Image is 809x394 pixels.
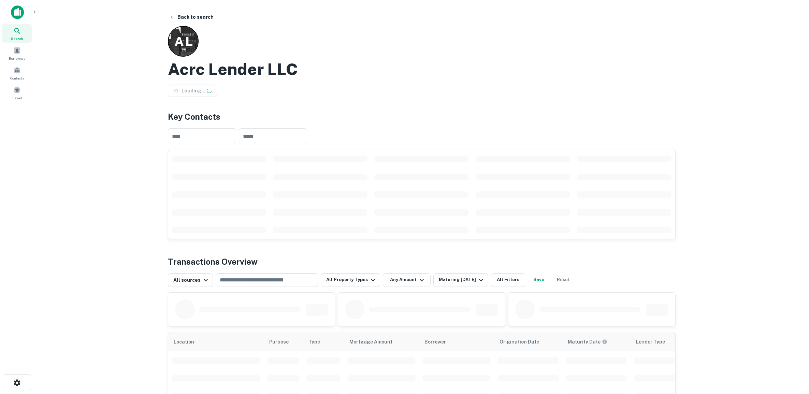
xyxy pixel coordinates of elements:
[174,32,192,51] p: A L
[775,339,809,372] iframe: Chat Widget
[11,36,23,41] span: Search
[568,338,601,346] h6: Maturity Date
[168,150,675,239] div: scrollable content
[11,5,24,19] img: capitalize-icon.png
[303,332,344,351] th: Type
[264,332,303,351] th: Purpose
[636,338,665,346] span: Lender Type
[552,273,574,287] button: Reset
[174,338,203,346] span: Location
[500,338,548,346] span: Origination Date
[439,276,485,284] div: Maturing [DATE]
[308,338,329,346] span: Type
[10,75,24,81] span: Contacts
[321,273,380,287] button: All Property Types
[167,11,216,23] button: Back to search
[168,273,213,287] button: All sources
[2,84,32,102] a: Saved
[9,56,25,61] span: Borrowers
[269,338,298,346] span: Purpose
[568,338,616,346] span: Maturity dates displayed may be estimated. Please contact the lender for the most accurate maturi...
[424,338,446,346] span: Borrower
[419,332,494,351] th: Borrower
[2,64,32,82] a: Contacts
[491,273,525,287] button: All Filters
[631,332,692,351] th: Lender Type
[168,332,264,351] th: Location
[528,273,550,287] button: Save your search to get updates of matches that match your search criteria.
[168,111,676,123] h4: Key Contacts
[2,44,32,62] a: Borrowers
[349,338,401,346] span: Mortgage Amount
[168,59,298,79] h2: Acrc Lender LLC
[173,276,210,284] div: All sources
[433,273,488,287] button: Maturing [DATE]
[12,95,22,101] span: Saved
[494,332,562,351] th: Origination Date
[344,332,419,351] th: Mortgage Amount
[2,24,32,43] a: Search
[383,273,431,287] button: Any Amount
[562,332,631,351] th: Maturity dates displayed may be estimated. Please contact the lender for the most accurate maturi...
[568,338,607,346] div: Maturity dates displayed may be estimated. Please contact the lender for the most accurate maturi...
[168,256,258,268] h4: Transactions Overview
